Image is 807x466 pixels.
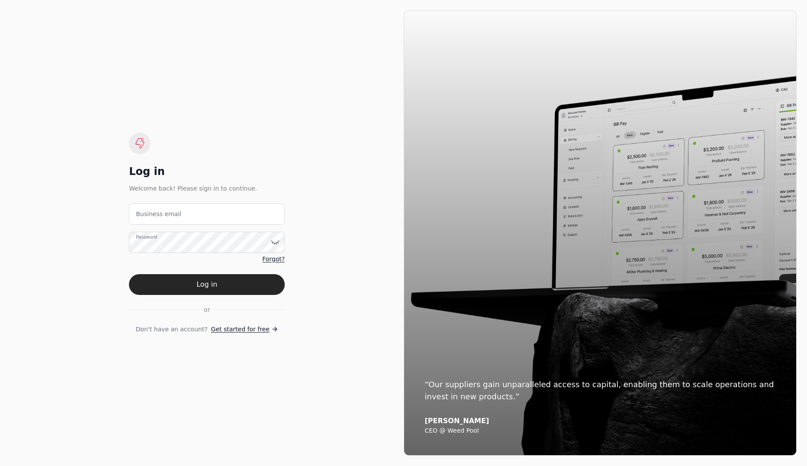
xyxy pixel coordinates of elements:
div: Log in [129,165,285,178]
div: [PERSON_NAME] [425,417,776,425]
span: or [204,305,210,314]
div: Welcome back! Please sign in to continue. [129,184,285,193]
a: Get started for free [211,325,278,334]
button: Log in [129,274,285,295]
span: Don't have an account? [136,325,208,334]
label: Password [136,233,157,240]
label: Business email [136,210,181,219]
span: Get started for free [211,325,270,334]
div: CEO @ Weed Pool [425,427,776,435]
div: “Our suppliers gain unparalleled access to capital, enabling them to scale operations and invest ... [425,379,776,403]
a: Forgot? [262,255,285,264]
